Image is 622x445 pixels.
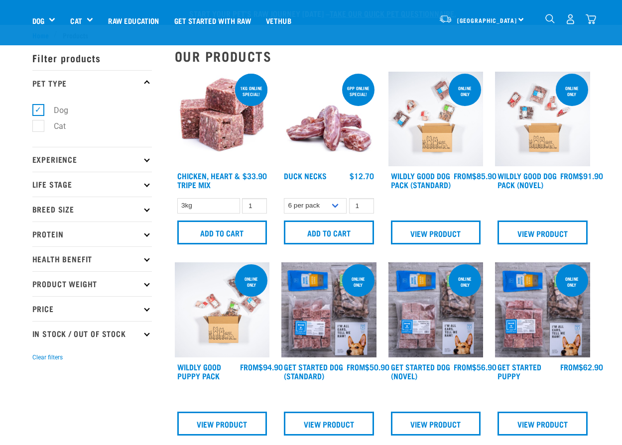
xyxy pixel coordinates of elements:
p: Pet Type [32,70,152,95]
div: $56.90 [454,362,497,371]
a: View Product [498,412,588,436]
span: [GEOGRAPHIC_DATA] [457,18,517,22]
input: Add to cart [284,221,374,244]
span: FROM [560,364,579,369]
img: NPS Puppy Update [495,262,590,357]
span: FROM [560,173,579,178]
img: 1062 Chicken Heart Tripe Mix 01 [175,72,270,167]
span: FROM [454,173,472,178]
div: $85.90 [454,171,497,180]
p: Filter products [32,45,152,70]
div: 6pp online special! [342,81,374,102]
div: $12.70 [350,171,374,180]
a: View Product [177,412,267,436]
div: $91.90 [560,171,603,180]
a: Raw Education [101,0,166,40]
img: Dog Novel 0 2sec [495,72,590,167]
a: Wildly Good Dog Pack (Novel) [498,173,557,187]
div: Online Only [449,81,481,102]
a: View Product [284,412,374,436]
div: Online Only [556,81,588,102]
div: $94.90 [240,362,283,371]
p: Experience [32,147,152,172]
a: Get Started Dog (Novel) [391,364,450,378]
h2: Our Products [175,48,590,64]
img: home-icon-1@2x.png [545,14,555,23]
a: View Product [391,221,481,244]
p: Product Weight [32,271,152,296]
div: Online Only [235,271,267,292]
input: Add to cart [177,221,267,244]
p: Life Stage [32,172,152,197]
a: Get started with Raw [167,0,258,40]
img: user.png [565,14,576,24]
a: Dog [32,15,44,26]
span: FROM [240,364,258,369]
p: In Stock / Out Of Stock [32,321,152,346]
div: $62.90 [560,362,603,371]
img: home-icon@2x.png [586,14,596,24]
a: Cat [70,15,82,26]
img: NSP Dog Standard Update [281,262,376,357]
a: Wildly Good Dog Pack (Standard) [391,173,451,187]
a: View Product [391,412,481,436]
div: online only [449,271,481,292]
label: Cat [38,120,70,132]
div: $33.90 [243,171,267,180]
input: 1 [349,198,374,214]
div: online only [342,271,374,292]
a: Duck Necks [284,173,327,178]
span: FROM [347,364,365,369]
a: View Product [498,221,588,244]
a: Wildly Good Puppy Pack [177,364,221,378]
a: Get Started Dog (Standard) [284,364,343,378]
label: Dog [38,104,72,116]
p: Protein [32,222,152,246]
img: Pile Of Duck Necks For Pets [281,72,376,167]
img: NSP Dog Novel Update [388,262,484,357]
a: Get Started Puppy [498,364,541,378]
p: Price [32,296,152,321]
img: Dog 0 2sec [388,72,484,167]
div: 1kg online special! [235,81,267,102]
button: Clear filters [32,353,63,362]
input: 1 [242,198,267,214]
a: Chicken, Heart & Tripe Mix [177,173,240,187]
p: Breed Size [32,197,152,222]
div: $50.90 [347,362,389,371]
div: online only [556,271,588,292]
img: Puppy 0 2sec [175,262,270,357]
a: Vethub [258,0,299,40]
img: van-moving.png [439,14,452,23]
p: Health Benefit [32,246,152,271]
span: FROM [454,364,472,369]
